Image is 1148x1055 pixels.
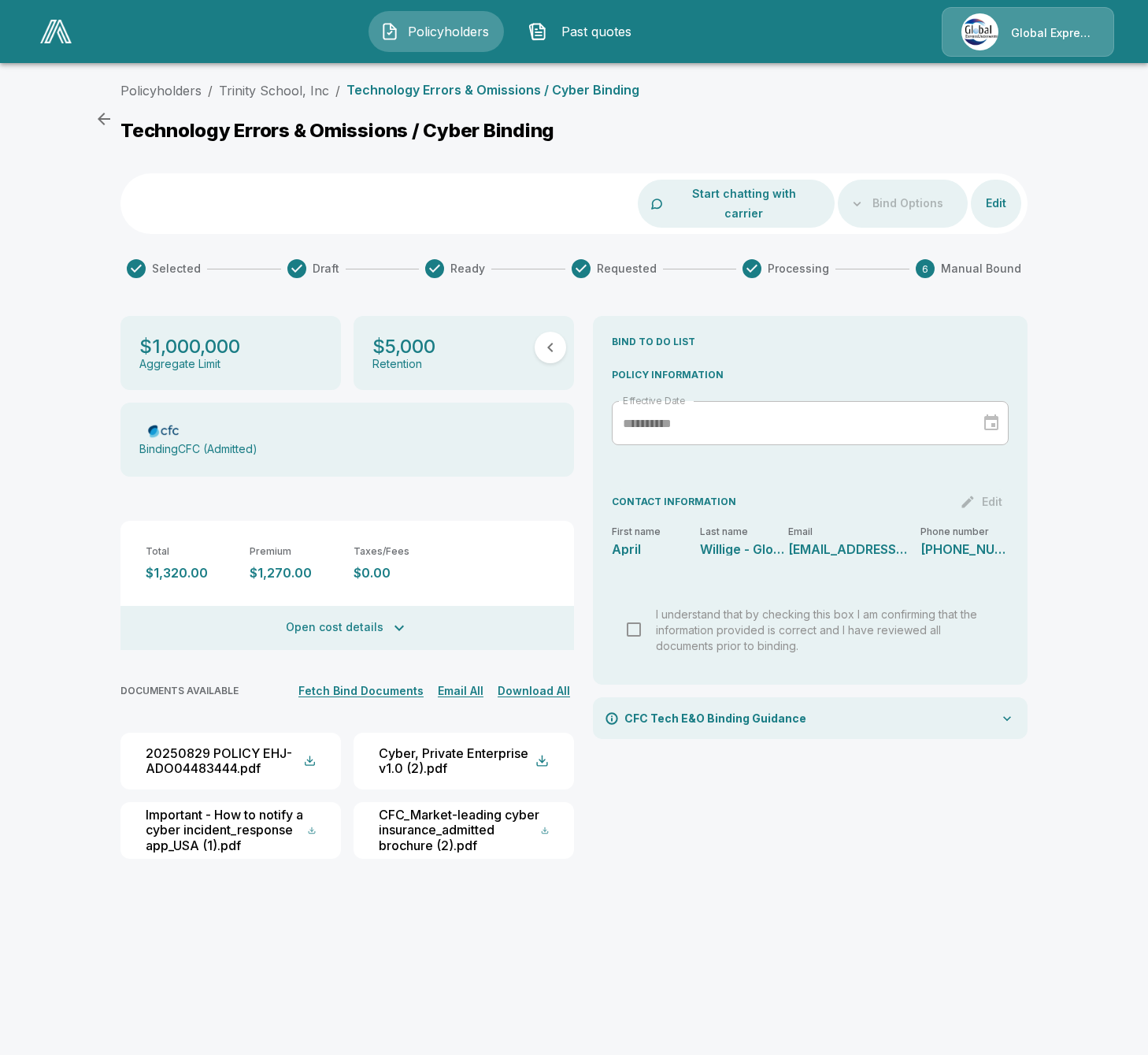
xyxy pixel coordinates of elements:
[922,263,928,275] text: 6
[152,261,201,277] span: Selected
[354,546,445,558] p: Taxes/Fees
[942,7,1114,57] a: Agency IconGlobal Express Underwriters
[372,358,422,371] p: Retention
[971,189,1021,218] button: Edit
[120,83,202,98] a: Policyholders
[788,527,920,537] p: Email
[120,606,574,650] button: Open cost details
[368,11,504,52] button: Policyholders IconPolicyholders
[139,443,257,456] p: Binding CFC (Admitted)
[250,566,341,581] p: $1,270.00
[380,22,399,41] img: Policyholders Icon
[250,546,341,558] p: Premium
[494,682,574,701] button: Download All
[920,527,1009,537] p: Phone number
[941,261,1021,277] span: Manual Bound
[528,22,547,41] img: Past quotes Icon
[346,83,639,98] p: Technology Errors & Omissions / Cyber Binding
[294,682,428,701] button: Fetch Bind Documents
[961,13,998,50] img: Agency Icon
[450,261,485,277] span: Ready
[517,11,652,52] button: Past quotes IconPast quotes
[624,710,806,726] p: CFC Tech E&O Binding Guidance
[146,746,304,777] div: 20250829 POLICY EHJ-ADO04483444.pdf
[139,358,220,371] p: Aggregate Limit
[120,802,341,859] button: Important - How to notify a cyber incident_response app_USA (1).pdf
[335,81,340,100] li: /
[146,808,308,853] div: Important - How to notify a cyber incident_response app_USA (1).pdf
[354,802,574,859] button: CFC_Market-leading cyber insurance_admitted brochure (2).pdf
[700,527,788,537] p: Last name
[612,368,1009,382] p: POLICY INFORMATION
[406,22,492,41] span: Policyholders
[120,119,554,142] p: Technology Errors & Omissions / Cyber Binding
[612,543,700,555] p: April
[120,81,639,100] nav: breadcrumb
[219,83,329,98] a: Trinity School, Inc
[768,261,829,277] span: Processing
[40,20,72,43] img: AA Logo
[120,733,341,789] button: 20250829 POLICY EHJ-ADO04483444.pdf
[379,808,541,853] div: CFC_Market-leading cyber insurance_admitted brochure (2).pdf
[313,261,339,277] span: Draft
[434,682,487,701] button: Email All
[354,733,574,789] button: Cyber, Private Enterprise v1.0 (2).pdf
[597,261,657,277] span: Requested
[612,527,700,537] p: First name
[700,543,788,555] p: Willige - Global Express Underwriters
[372,335,435,358] p: $5,000
[666,180,822,228] button: Start chatting with carrier
[623,394,685,407] label: Effective Date
[139,335,240,358] p: $1,000,000
[146,546,237,558] p: Total
[920,543,1009,555] p: 405-310-1472
[146,566,237,581] p: $1,320.00
[354,566,445,581] p: $0.00
[379,746,535,777] div: Cyber, Private Enterprise v1.0 (2).pdf
[120,685,239,697] p: DOCUMENTS AVAILABLE
[612,335,1009,349] p: BIND TO DO LIST
[554,22,640,41] span: Past quotes
[208,81,213,100] li: /
[1011,25,1094,41] p: Global Express Underwriters
[612,495,736,509] p: CONTACT INFORMATION
[788,543,907,555] p: submissions@geuinsurance.com
[656,607,977,652] span: I understand that by checking this box I am confirming that the information provided is correct a...
[139,423,188,439] img: Carrier Logo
